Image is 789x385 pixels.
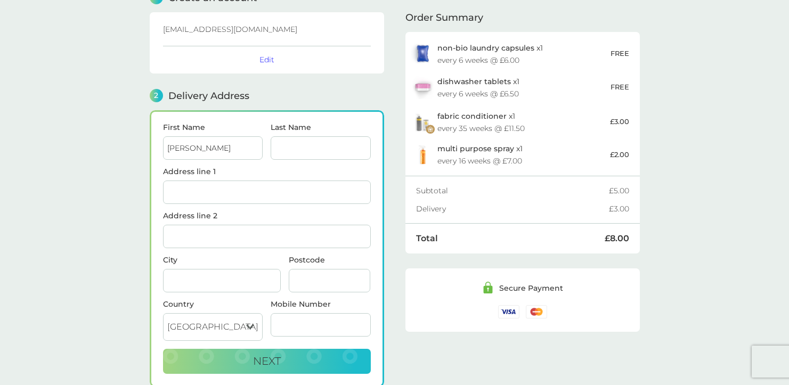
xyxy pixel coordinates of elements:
span: Delivery Address [168,91,249,101]
span: Next [253,355,281,367]
div: Secure Payment [499,284,563,292]
div: every 16 weeks @ £7.00 [437,157,522,165]
label: Address line 2 [163,212,371,219]
p: FREE [611,81,629,93]
span: multi purpose spray [437,144,514,153]
label: Address line 1 [163,168,371,175]
label: First Name [163,124,263,131]
label: Last Name [271,124,371,131]
div: £5.00 [609,187,629,194]
span: Order Summary [405,13,483,22]
img: /assets/icons/cards/visa.svg [498,305,519,318]
p: FREE [611,48,629,59]
p: x 1 [437,44,543,52]
span: fabric conditioner [437,111,507,121]
span: [EMAIL_ADDRESS][DOMAIN_NAME] [163,24,297,34]
div: Subtotal [416,187,609,194]
p: £3.00 [610,116,629,127]
span: 2 [150,89,163,102]
p: x 1 [437,144,523,153]
div: £8.00 [605,234,629,243]
img: /assets/icons/cards/mastercard.svg [526,305,547,318]
div: Delivery [416,205,609,212]
div: every 35 weeks @ £11.50 [437,125,525,132]
button: Edit [259,55,274,64]
div: Country [163,300,263,308]
button: Next [163,349,371,374]
p: x 1 [437,77,519,86]
div: £3.00 [609,205,629,212]
p: £2.00 [610,149,629,160]
p: x 1 [437,112,515,120]
label: City [163,256,281,264]
div: Total [416,234,605,243]
div: every 6 weeks @ £6.00 [437,56,519,64]
span: dishwasher tablets [437,77,511,86]
label: Postcode [289,256,371,264]
span: non-bio laundry capsules [437,43,534,53]
label: Mobile Number [271,300,371,308]
div: every 6 weeks @ £6.50 [437,90,519,97]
